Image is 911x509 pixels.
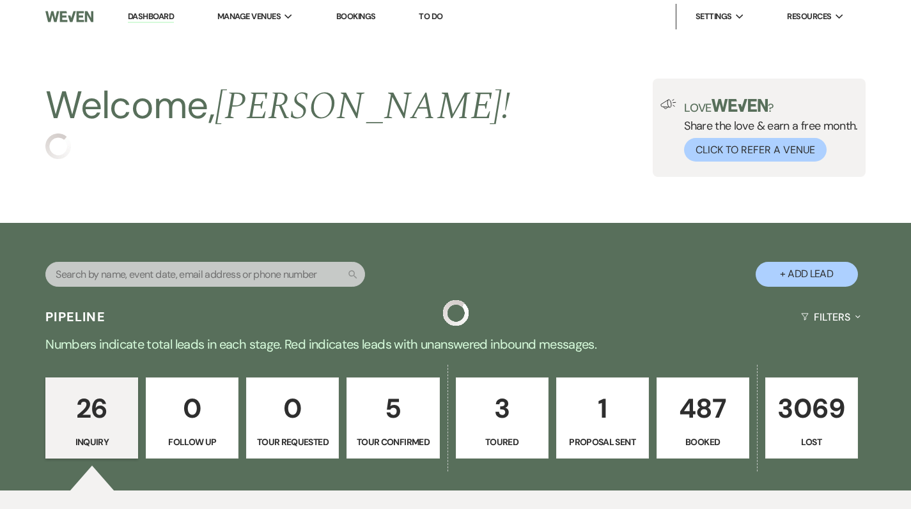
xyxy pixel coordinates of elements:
[154,435,230,449] p: Follow Up
[146,377,238,459] a: 0Follow Up
[756,262,858,287] button: + Add Lead
[665,387,741,430] p: 487
[464,435,540,449] p: Toured
[355,387,431,430] p: 5
[443,300,469,326] img: loading spinner
[796,300,866,334] button: Filters
[45,79,510,133] h2: Welcome,
[774,387,850,430] p: 3069
[336,11,376,22] a: Bookings
[765,377,858,459] a: 3069Lost
[774,435,850,449] p: Lost
[246,377,339,459] a: 0Tour Requested
[45,262,365,287] input: Search by name, event date, email address or phone number
[712,99,768,112] img: weven-logo-green.svg
[45,377,138,459] a: 26Inquiry
[217,10,281,23] span: Manage Venues
[565,387,641,430] p: 1
[45,133,71,159] img: loading spinner
[456,377,549,459] a: 3Toured
[565,435,641,449] p: Proposal Sent
[787,10,831,23] span: Resources
[419,11,442,22] a: To Do
[684,138,827,162] button: Click to Refer a Venue
[254,435,331,449] p: Tour Requested
[254,387,331,430] p: 0
[355,435,431,449] p: Tour Confirmed
[665,435,741,449] p: Booked
[556,377,649,459] a: 1Proposal Sent
[464,387,540,430] p: 3
[346,377,439,459] a: 5Tour Confirmed
[657,377,749,459] a: 487Booked
[684,99,858,114] p: Love ?
[215,77,510,136] span: [PERSON_NAME] !
[696,10,732,23] span: Settings
[54,387,130,430] p: 26
[45,3,93,30] img: Weven Logo
[676,99,858,162] div: Share the love & earn a free month.
[660,99,676,109] img: loud-speaker-illustration.svg
[54,435,130,449] p: Inquiry
[45,308,105,326] h3: Pipeline
[154,387,230,430] p: 0
[128,11,174,23] a: Dashboard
